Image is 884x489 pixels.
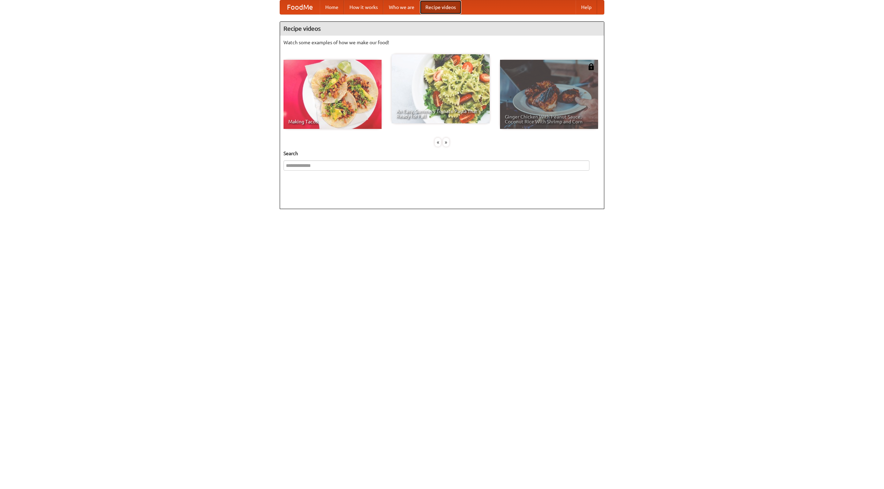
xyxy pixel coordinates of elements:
div: « [435,138,441,147]
p: Watch some examples of how we make our food! [284,39,600,46]
h5: Search [284,150,600,157]
a: An Easy, Summery Tomato Pasta That's Ready for Fall [392,54,490,123]
div: » [443,138,449,147]
h4: Recipe videos [280,22,604,36]
a: FoodMe [280,0,320,14]
span: Making Tacos [288,119,377,124]
img: 483408.png [588,63,595,70]
a: Home [320,0,344,14]
a: How it works [344,0,383,14]
span: An Easy, Summery Tomato Pasta That's Ready for Fall [396,109,485,119]
a: Recipe videos [420,0,461,14]
a: Making Tacos [284,60,382,129]
a: Who we are [383,0,420,14]
a: Help [576,0,597,14]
